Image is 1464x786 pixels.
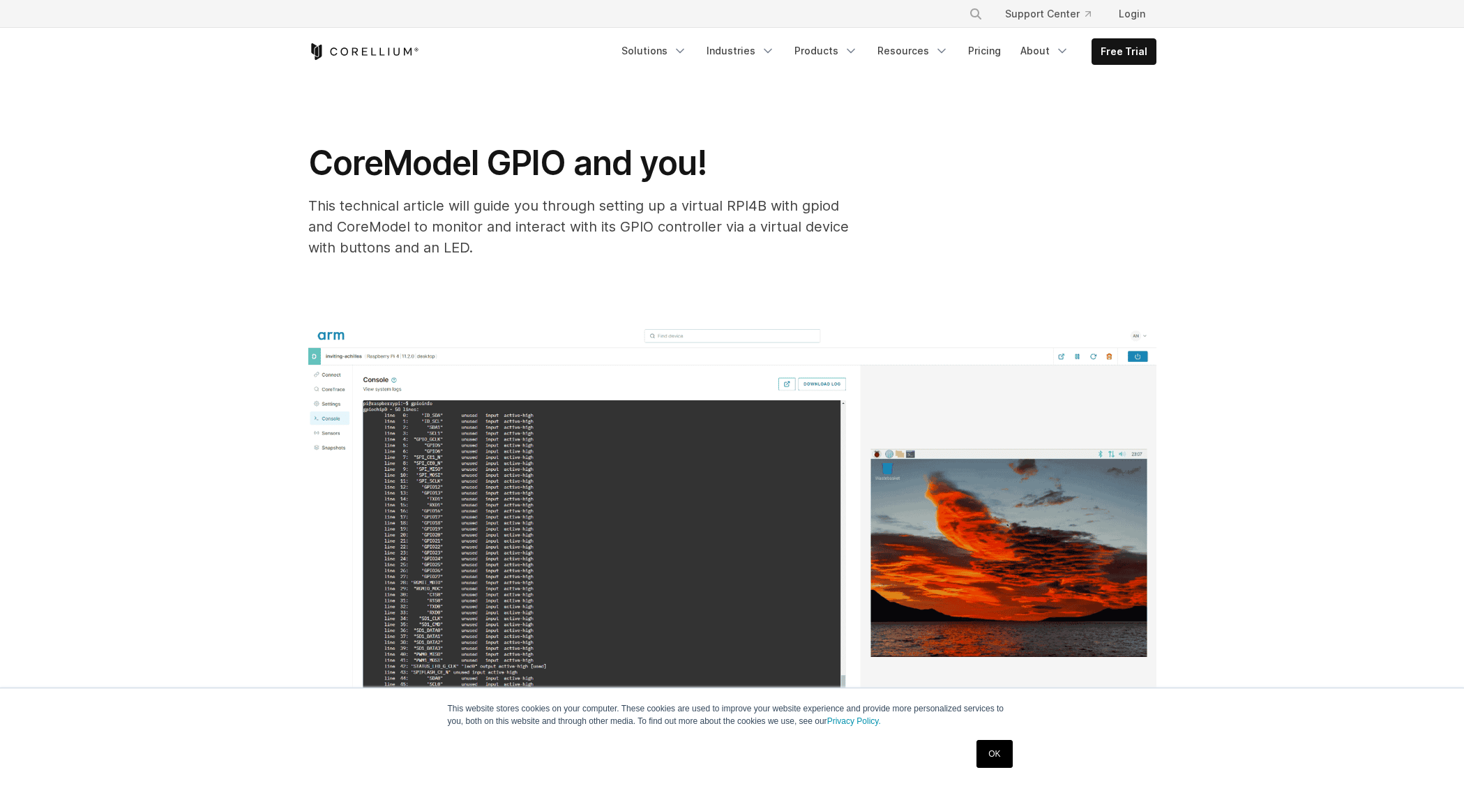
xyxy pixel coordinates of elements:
div: Navigation Menu [613,38,1156,65]
a: About [1012,38,1078,63]
a: Products [786,38,866,63]
a: Pricing [960,38,1009,63]
span: CoreModel GPIO and you! [308,142,708,183]
a: Free Trial [1092,39,1156,64]
a: Privacy Policy. [827,716,881,726]
a: Industries [698,38,783,63]
a: Support Center [994,1,1102,27]
div: Navigation Menu [952,1,1156,27]
a: Resources [869,38,957,63]
a: Login [1108,1,1156,27]
img: CoreModel GPIO and you! [308,325,1156,743]
a: Solutions [613,38,695,63]
a: OK [976,740,1012,768]
p: This website stores cookies on your computer. These cookies are used to improve your website expe... [448,702,1017,727]
span: This technical article will guide you through setting up a virtual RPI4B with gpiod and CoreModel... [308,197,849,256]
a: Corellium Home [308,43,419,60]
button: Search [963,1,988,27]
